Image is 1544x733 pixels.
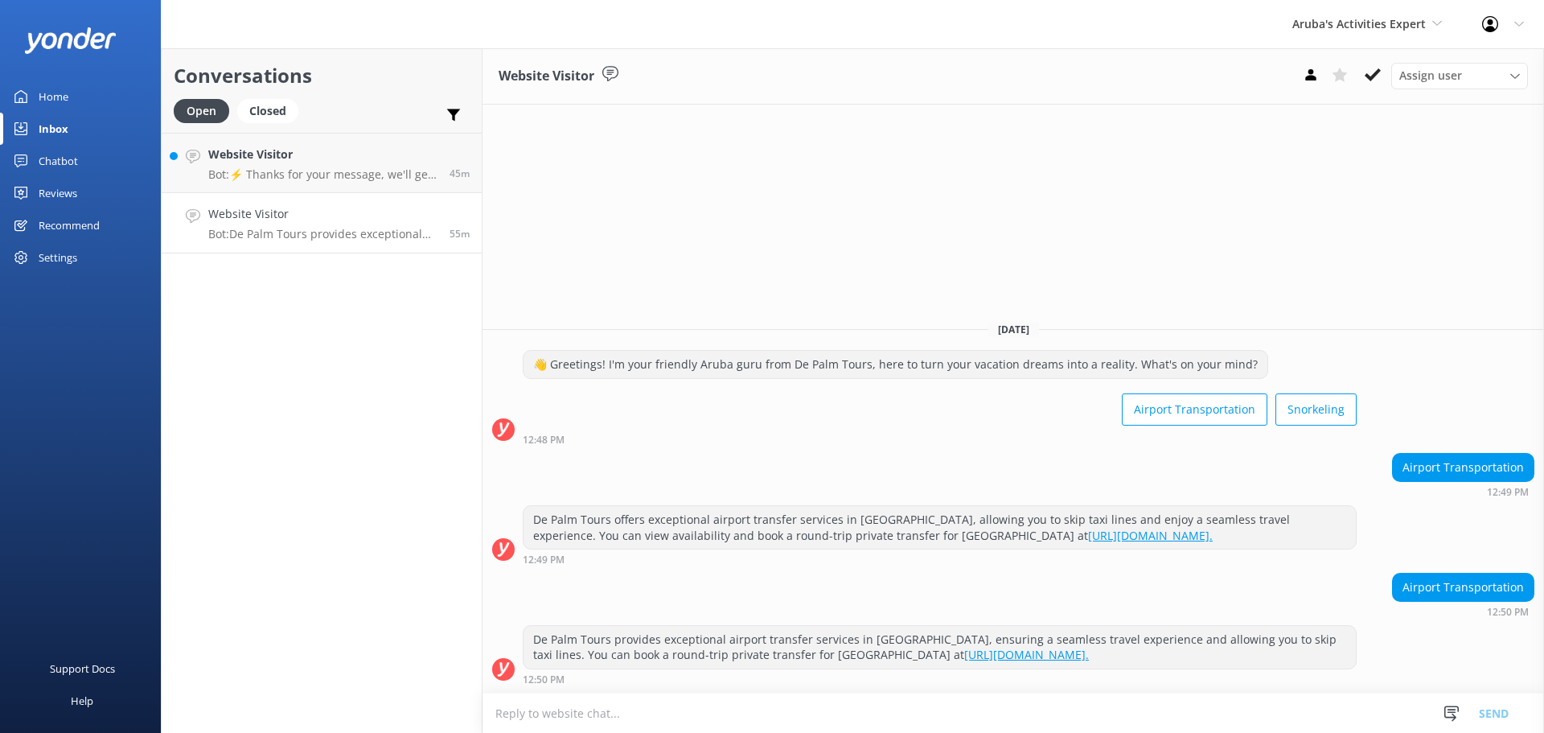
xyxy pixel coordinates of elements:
[523,435,565,445] strong: 12:48 PM
[523,555,565,565] strong: 12:49 PM
[450,227,470,241] span: Sep 11 2025 12:50pm (UTC -04:00) America/Caracas
[1292,16,1426,31] span: Aruba's Activities Expert
[39,80,68,113] div: Home
[237,99,298,123] div: Closed
[208,146,437,163] h4: Website Visitor
[1392,606,1534,617] div: Sep 11 2025 12:50pm (UTC -04:00) America/Caracas
[499,66,594,87] h3: Website Visitor
[208,205,437,223] h4: Website Visitor
[524,351,1267,378] div: 👋 Greetings! I'm your friendly Aruba guru from De Palm Tours, here to turn your vacation dreams i...
[162,133,482,193] a: Website VisitorBot:⚡ Thanks for your message, we'll get back to you as soon as we can.45m
[24,27,117,54] img: yonder-white-logo.png
[39,145,78,177] div: Chatbot
[450,167,470,180] span: Sep 11 2025 12:59pm (UTC -04:00) America/Caracas
[50,653,115,685] div: Support Docs
[964,647,1089,662] a: [URL][DOMAIN_NAME].
[1393,454,1534,481] div: Airport Transportation
[1391,63,1528,89] div: Assign User
[1122,393,1267,426] button: Airport Transportation
[71,685,93,717] div: Help
[988,323,1039,336] span: [DATE]
[1399,67,1462,84] span: Assign user
[523,554,1357,565] div: Sep 11 2025 12:49pm (UTC -04:00) America/Caracas
[524,506,1356,549] div: De Palm Tours offers exceptional airport transfer services in [GEOGRAPHIC_DATA], allowing you to ...
[39,177,77,209] div: Reviews
[1487,607,1529,617] strong: 12:50 PM
[208,227,437,241] p: Bot: De Palm Tours provides exceptional airport transfer services in [GEOGRAPHIC_DATA], ensuring ...
[1088,528,1213,543] a: [URL][DOMAIN_NAME].
[237,101,306,119] a: Closed
[174,101,237,119] a: Open
[1275,393,1357,426] button: Snorkeling
[39,113,68,145] div: Inbox
[523,673,1357,685] div: Sep 11 2025 12:50pm (UTC -04:00) America/Caracas
[39,209,100,241] div: Recommend
[174,99,229,123] div: Open
[523,675,565,685] strong: 12:50 PM
[208,167,437,182] p: Bot: ⚡ Thanks for your message, we'll get back to you as soon as we can.
[174,60,470,91] h2: Conversations
[39,241,77,274] div: Settings
[524,626,1356,669] div: De Palm Tours provides exceptional airport transfer services in [GEOGRAPHIC_DATA], ensuring a sea...
[523,434,1357,445] div: Sep 11 2025 12:48pm (UTC -04:00) America/Caracas
[162,193,482,253] a: Website VisitorBot:De Palm Tours provides exceptional airport transfer services in [GEOGRAPHIC_DA...
[1487,488,1529,497] strong: 12:49 PM
[1393,574,1534,601] div: Airport Transportation
[1392,486,1534,497] div: Sep 11 2025 12:49pm (UTC -04:00) America/Caracas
